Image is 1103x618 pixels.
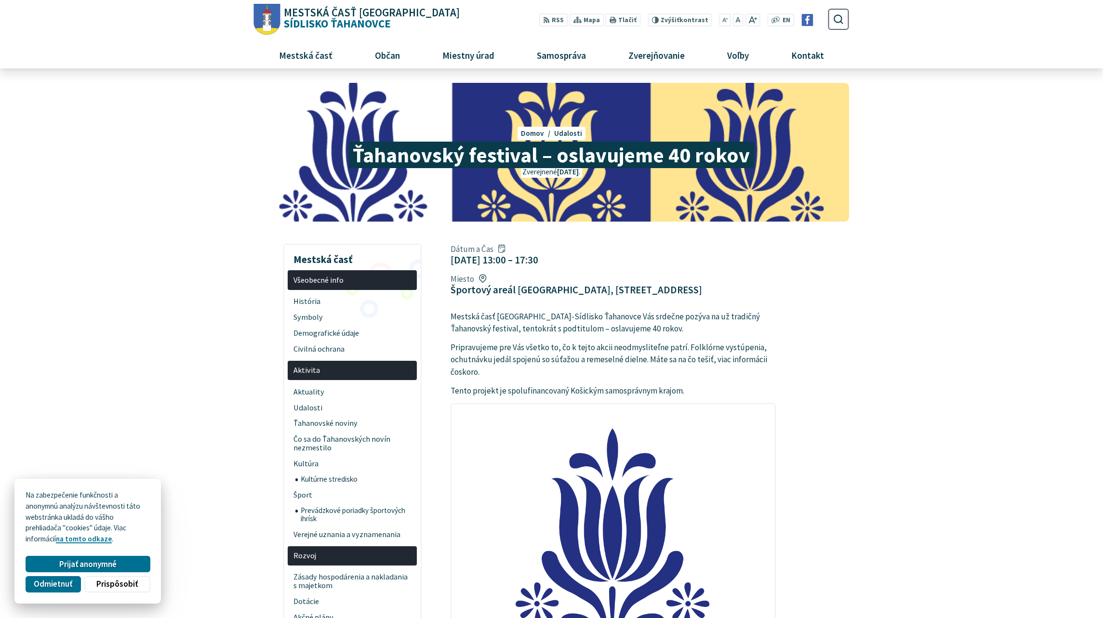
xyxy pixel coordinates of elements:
[661,16,679,24] span: Zvýšiť
[439,42,498,68] span: Miestny úrad
[288,593,417,609] a: Dotácie
[371,42,403,68] span: Občan
[96,579,138,589] span: Prispôsobiť
[288,456,417,472] a: Kultúra
[732,13,743,26] button: Nastaviť pôvodnú veľkosť písma
[425,42,512,68] a: Miestny úrad
[293,548,412,564] span: Rozvoj
[301,472,412,487] span: Kultúrne stredisko
[34,579,72,589] span: Odmietnuť
[288,341,417,357] a: Civilná ochrana
[724,42,753,68] span: Voľby
[288,309,417,325] a: Symboly
[293,309,412,325] span: Symboly
[254,4,280,35] img: Prejsť na domovskú stránku
[84,576,150,592] button: Prispôsobiť
[780,15,793,26] a: EN
[710,42,767,68] a: Voľby
[295,472,417,487] a: Kultúrne stredisko
[557,167,579,176] span: [DATE]
[611,42,703,68] a: Zverejňovanie
[521,129,554,138] a: Domov
[288,432,417,456] a: Čo sa do Ťahanovských novín nezmestilo
[26,490,150,545] p: Na zabezpečenie funkčnosti a anonymnú analýzu návštevnosti táto webstránka ukladá do vášho prehli...
[288,526,417,542] a: Verejné uznania a vyznamenania
[745,13,760,26] button: Zväčšiť veľkosť písma
[261,42,350,68] a: Mestská časť
[539,13,568,26] a: RSS
[280,7,460,29] span: Sídlisko Ťahanovce
[288,247,417,267] h3: Mestská časť
[451,311,776,335] p: Mestská časť [GEOGRAPHIC_DATA]-Sídlisko Ťahanovce Vás srdečne pozýva na už tradičný Ťahanovský fe...
[288,384,417,400] a: Aktuality
[648,13,712,26] button: Zvýšiťkontrast
[59,559,117,569] span: Prijať anonymné
[801,14,813,26] img: Prejsť na Facebook stránku
[288,361,417,381] a: Aktivita
[661,16,708,24] span: kontrast
[552,15,564,26] span: RSS
[295,503,417,526] a: Prevádzkové poriadky športových ihrísk
[570,13,604,26] a: Mapa
[293,293,412,309] span: História
[293,384,412,400] span: Aktuality
[293,416,412,432] span: Ťahanovské noviny
[293,526,412,542] span: Verejné uznania a vyznamenania
[293,432,412,456] span: Čo sa do Ťahanovských novín nezmestilo
[288,400,417,416] a: Udalosti
[293,325,412,341] span: Demografické údaje
[783,15,790,26] span: EN
[719,13,731,26] button: Zmenšiť veľkosť písma
[554,129,582,138] a: Udalosti
[451,254,538,266] figcaption: [DATE] 13:00 – 17:30
[288,487,417,503] a: Šport
[451,274,702,284] span: Miesto
[519,42,604,68] a: Samospráva
[56,534,112,543] a: na tomto odkaze
[451,284,702,296] figcaption: Športový areál [GEOGRAPHIC_DATA], [STREET_ADDRESS]
[288,325,417,341] a: Demografické údaje
[625,42,688,68] span: Zverejňovanie
[293,569,412,594] span: Zásady hospodárenia a nakladania s majetkom
[288,569,417,594] a: Zásady hospodárenia a nakladania s majetkom
[618,16,637,24] span: Tlačiť
[357,42,417,68] a: Občan
[293,456,412,472] span: Kultúra
[521,167,582,178] p: Zverejnené .
[293,341,412,357] span: Civilná ochrana
[774,42,842,68] a: Kontakt
[293,272,412,288] span: Všeobecné info
[293,363,412,379] span: Aktivita
[293,400,412,416] span: Udalosti
[451,385,776,397] p: Tento projekt je spolufinancovaný Košickým samosprávnym krajom.
[451,244,538,254] span: Dátum a Čas
[288,416,417,432] a: Ťahanovské noviny
[288,293,417,309] a: História
[284,7,460,18] span: Mestská časť [GEOGRAPHIC_DATA]
[349,142,754,168] span: Ťahanovský festival – oslavujeme 40 rokov
[26,576,80,592] button: Odmietnuť
[451,342,776,379] p: Pripravujeme pre Vás všetko to, čo k tejto akcii neodmysliteľne patrí. Folklórne vystúpenia, ochu...
[584,15,600,26] span: Mapa
[788,42,828,68] span: Kontakt
[293,487,412,503] span: Šport
[275,42,336,68] span: Mestská časť
[301,503,412,526] span: Prevádzkové poriadky športových ihrísk
[288,546,417,566] a: Rozvoj
[26,556,150,572] button: Prijať anonymné
[254,4,460,35] a: Logo Sídlisko Ťahanovce, prejsť na domovskú stránku.
[288,270,417,290] a: Všeobecné info
[533,42,589,68] span: Samospráva
[606,13,640,26] button: Tlačiť
[293,593,412,609] span: Dotácie
[521,129,544,138] span: Domov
